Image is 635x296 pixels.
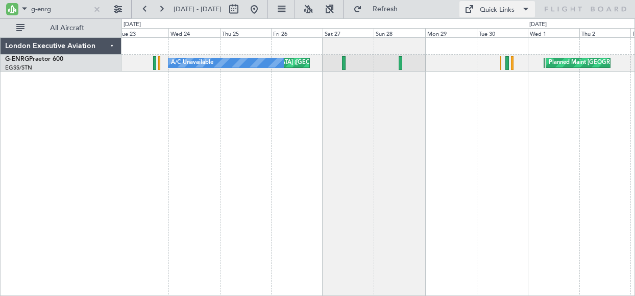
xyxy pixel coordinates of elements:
span: Refresh [364,6,407,13]
span: G-ENRG [5,56,29,62]
a: EGSS/STN [5,64,32,72]
input: A/C (Reg. or Type) [31,2,90,17]
div: Thu 2 [579,28,631,37]
div: Quick Links [480,5,515,15]
button: All Aircraft [11,20,111,36]
div: Tue 23 [117,28,169,37]
button: Refresh [349,1,410,17]
div: Tue 30 [477,28,528,37]
div: [DATE] [529,20,547,29]
div: Thu 25 [220,28,272,37]
a: G-ENRGPraetor 600 [5,56,63,62]
div: Sun 28 [374,28,425,37]
div: Wed 24 [168,28,220,37]
div: Mon 29 [425,28,477,37]
div: Wed 1 [528,28,579,37]
div: Fri 26 [271,28,323,37]
span: [DATE] - [DATE] [174,5,222,14]
div: [DATE] [124,20,141,29]
div: A/C Unavailable [171,55,213,71]
button: Quick Links [459,1,535,17]
span: All Aircraft [27,25,108,32]
div: Sat 27 [323,28,374,37]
